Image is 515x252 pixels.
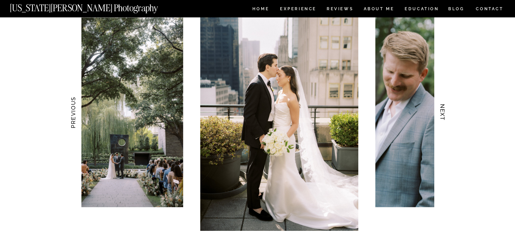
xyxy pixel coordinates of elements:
[448,7,465,13] a: BLOG
[69,91,77,134] h3: PREVIOUS
[280,7,316,13] a: Experience
[363,7,394,13] a: ABOUT ME
[439,91,446,134] h3: NEXT
[10,3,181,9] a: [US_STATE][PERSON_NAME] Photography
[475,5,504,13] a: CONTACT
[251,7,270,13] a: HOME
[404,7,440,13] a: EDUCATION
[327,7,352,13] a: REVIEWS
